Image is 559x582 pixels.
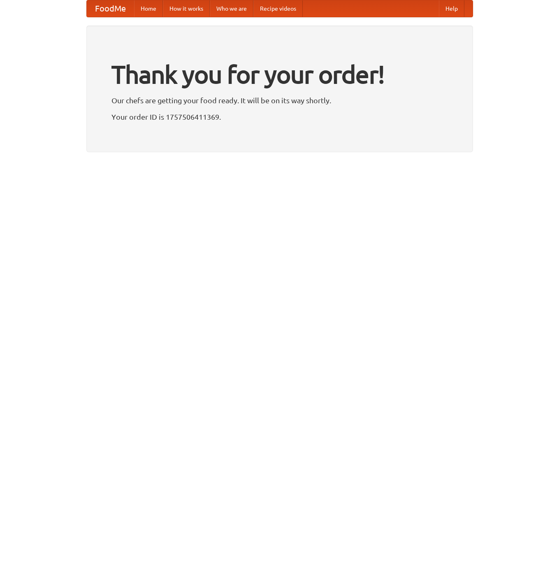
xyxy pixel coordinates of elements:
a: FoodMe [87,0,134,17]
a: Recipe videos [253,0,303,17]
h1: Thank you for your order! [111,55,448,94]
a: Who we are [210,0,253,17]
p: Our chefs are getting your food ready. It will be on its way shortly. [111,94,448,107]
a: Help [439,0,464,17]
a: How it works [163,0,210,17]
p: Your order ID is 1757506411369. [111,111,448,123]
a: Home [134,0,163,17]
